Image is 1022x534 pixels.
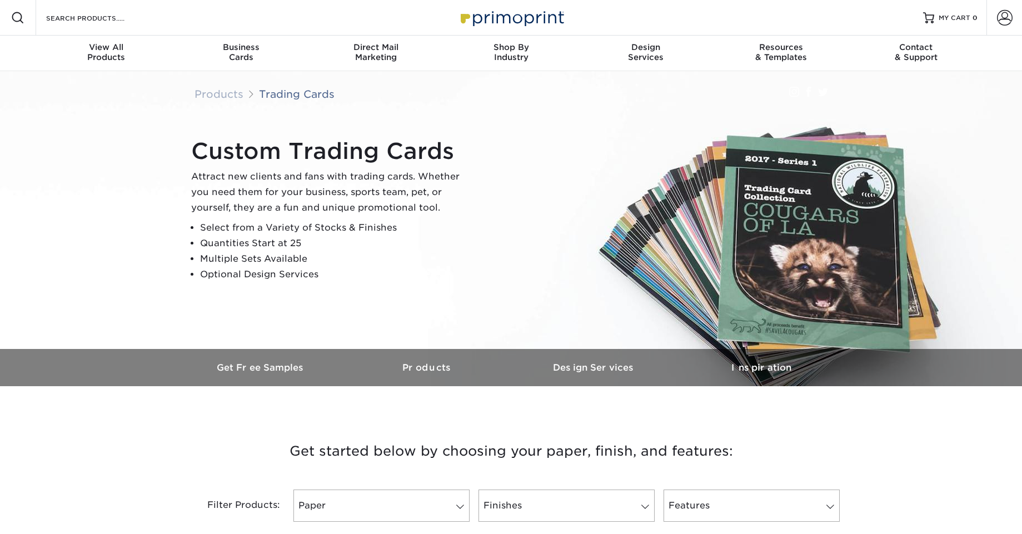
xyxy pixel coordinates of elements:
[443,42,579,52] span: Shop By
[443,36,579,71] a: Shop ByIndustry
[478,490,655,522] a: Finishes
[973,14,978,22] span: 0
[45,11,153,24] input: SEARCH PRODUCTS.....
[308,42,443,52] span: Direct Mail
[849,36,984,71] a: Contact& Support
[259,88,335,100] a: Trading Cards
[173,42,308,62] div: Cards
[579,42,714,62] div: Services
[173,36,308,71] a: BusinessCards
[200,251,469,267] li: Multiple Sets Available
[173,42,308,52] span: Business
[39,36,174,71] a: View AllProducts
[308,36,443,71] a: Direct MailMarketing
[178,490,289,522] div: Filter Products:
[678,349,845,386] a: Inspiration
[200,267,469,282] li: Optional Design Services
[345,362,511,373] h3: Products
[714,42,849,62] div: & Templates
[308,42,443,62] div: Marketing
[511,349,678,386] a: Design Services
[664,490,840,522] a: Features
[579,36,714,71] a: DesignServices
[849,42,984,52] span: Contact
[39,42,174,62] div: Products
[579,42,714,52] span: Design
[191,138,469,164] h1: Custom Trading Cards
[443,42,579,62] div: Industry
[195,88,243,100] a: Products
[200,236,469,251] li: Quantities Start at 25
[200,220,469,236] li: Select from a Variety of Stocks & Finishes
[345,349,511,386] a: Products
[849,42,984,62] div: & Support
[456,6,567,29] img: Primoprint
[293,490,470,522] a: Paper
[511,362,678,373] h3: Design Services
[714,42,849,52] span: Resources
[178,349,345,386] a: Get Free Samples
[939,13,970,23] span: MY CART
[191,169,469,216] p: Attract new clients and fans with trading cards. Whether you need them for your business, sports ...
[678,362,845,373] h3: Inspiration
[39,42,174,52] span: View All
[186,426,836,476] h3: Get started below by choosing your paper, finish, and features:
[178,362,345,373] h3: Get Free Samples
[714,36,849,71] a: Resources& Templates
